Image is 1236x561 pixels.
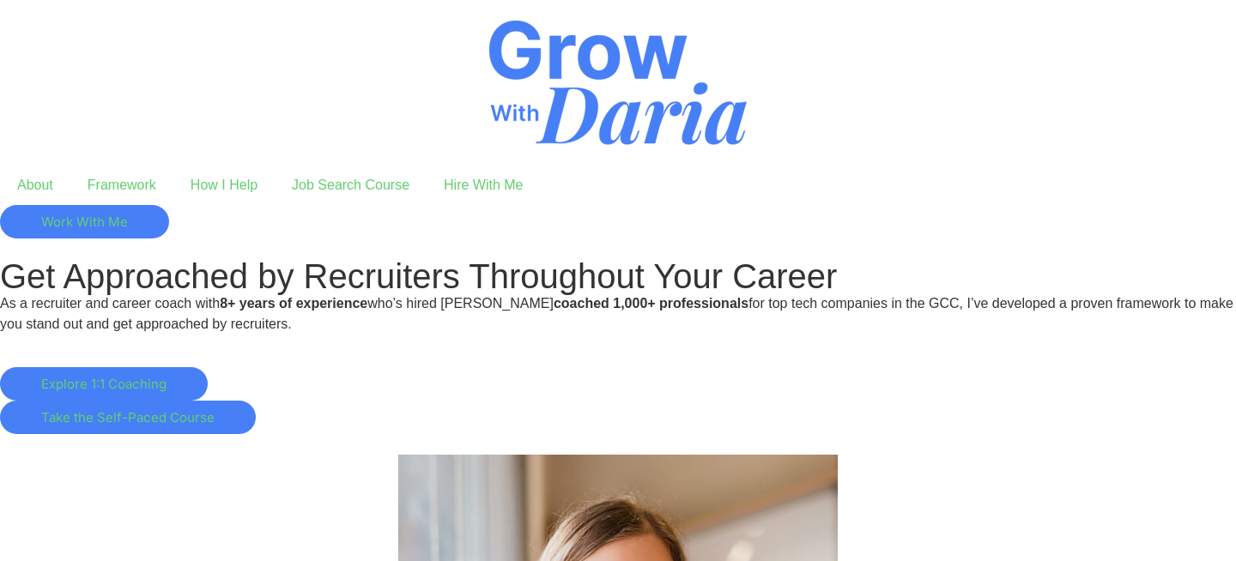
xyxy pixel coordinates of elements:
[554,296,748,311] b: coached 1,000+ professionals
[220,296,367,311] b: 8+ years of experience
[275,166,427,205] a: Job Search Course
[41,215,128,228] span: Work With Me
[41,377,167,390] span: Explore 1:1 Coaching
[41,411,215,424] span: Take the Self-Paced Course
[173,166,275,205] a: How I Help
[427,166,540,205] a: Hire With Me
[70,166,173,205] a: Framework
